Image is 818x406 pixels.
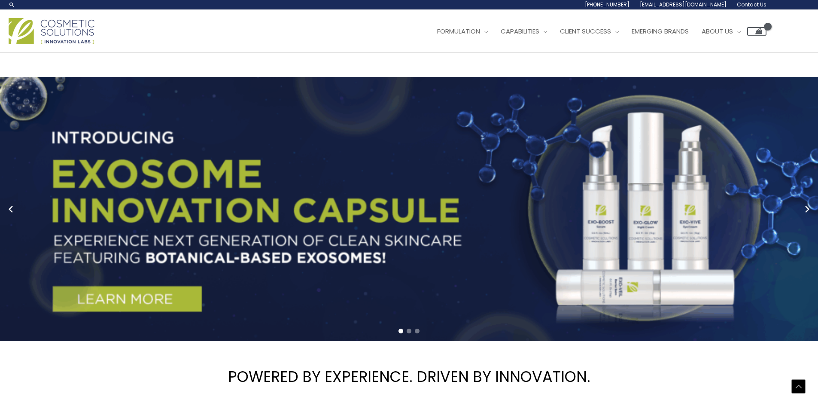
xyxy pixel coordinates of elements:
[585,1,629,8] span: [PHONE_NUMBER]
[702,27,733,36] span: About Us
[9,1,15,8] a: Search icon link
[494,18,553,44] a: Capabilities
[398,329,403,333] span: Go to slide 1
[560,27,611,36] span: Client Success
[415,329,420,333] span: Go to slide 3
[640,1,727,8] span: [EMAIL_ADDRESS][DOMAIN_NAME]
[9,18,94,44] img: Cosmetic Solutions Logo
[737,1,766,8] span: Contact Us
[4,203,17,216] button: Previous slide
[431,18,494,44] a: Formulation
[437,27,480,36] span: Formulation
[747,27,766,36] a: View Shopping Cart, empty
[632,27,689,36] span: Emerging Brands
[801,203,814,216] button: Next slide
[553,18,625,44] a: Client Success
[501,27,539,36] span: Capabilities
[407,329,411,333] span: Go to slide 2
[695,18,747,44] a: About Us
[424,18,766,44] nav: Site Navigation
[625,18,695,44] a: Emerging Brands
